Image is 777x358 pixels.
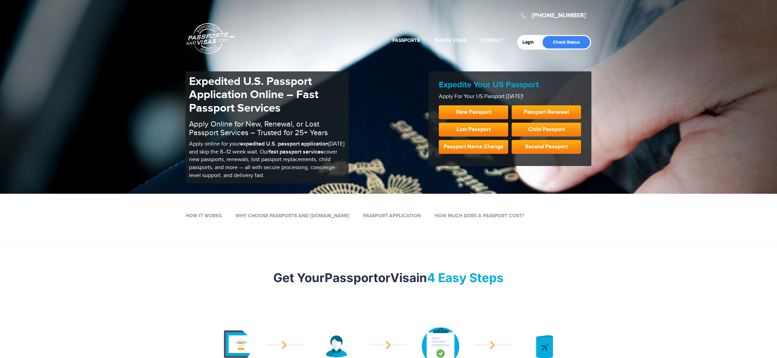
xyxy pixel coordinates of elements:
[439,123,508,137] a: Lost Passport
[532,12,586,19] a: [PHONE_NUMBER]
[439,140,508,154] a: Passport Name Change
[427,270,504,285] mark: 4 Easy Steps
[189,120,345,137] h2: Apply Online for New, Renewal, or Lost Passport Services – Trusted for 25+ Years
[543,36,590,49] a: Check Status
[439,105,508,119] a: New Passport
[435,213,524,219] a: How Much Does a Passport Cost?
[240,141,328,147] b: expedited U.S. passport application
[189,140,345,180] p: Apply online for your [DATE] and skip the 8–12 week wait. Our cover new passports, renewals, lost...
[439,93,581,101] p: Apply For Your US Passport [DATE]!
[512,123,581,137] a: Child Passport
[439,80,581,90] h2: Expedite Your US Passport
[236,213,349,219] a: Why Choose Passports and [DOMAIN_NAME]
[522,40,539,45] a: Login
[186,270,591,285] h2: Get Your or in
[480,37,503,43] a: Contact
[186,23,235,54] a: Passports & [DOMAIN_NAME]
[318,335,355,357] img: image description
[390,270,416,285] strong: Visa
[325,270,378,285] strong: Passport
[512,140,581,154] a: Second Passport
[392,37,420,43] a: Passports
[189,75,345,115] h1: Expedited U.S. Passport Application Online – Fast Passport Services
[434,37,467,43] a: Travel Visas
[186,213,222,219] a: How it works
[512,105,581,119] a: Passport Renewal
[363,213,421,219] a: Passport Application
[269,149,324,155] b: fast passport services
